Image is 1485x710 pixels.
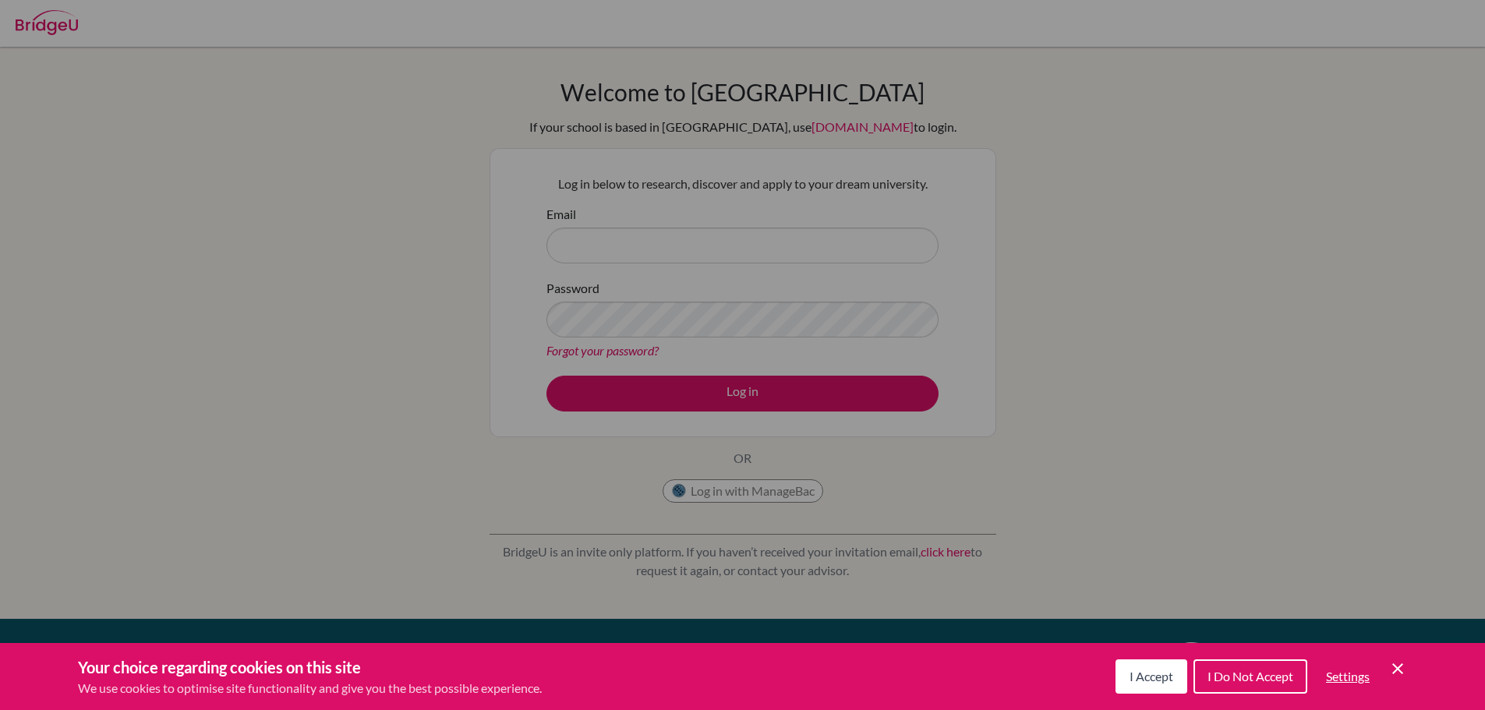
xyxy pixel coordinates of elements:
span: I Accept [1130,669,1173,684]
span: I Do Not Accept [1207,669,1293,684]
button: I Accept [1116,659,1187,694]
p: We use cookies to optimise site functionality and give you the best possible experience. [78,679,542,698]
span: Settings [1326,669,1370,684]
button: Settings [1314,661,1382,692]
h3: Your choice regarding cookies on this site [78,655,542,679]
button: I Do Not Accept [1193,659,1307,694]
button: Save and close [1388,659,1407,678]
